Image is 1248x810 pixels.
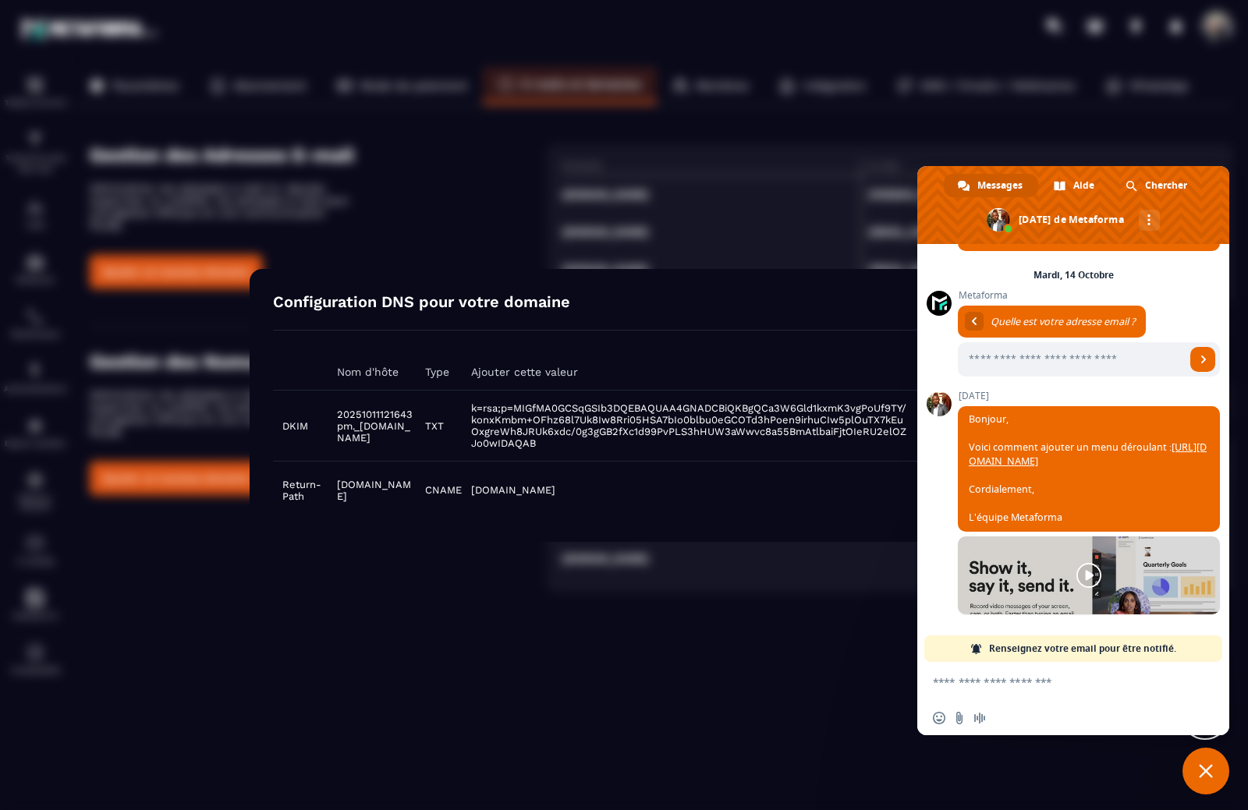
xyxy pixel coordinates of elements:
td: DKIM [273,390,328,461]
td: Return-Path [273,461,328,518]
th: Type [416,354,462,391]
span: Envoyer [1190,347,1215,372]
span: k=rsa;p=MIGfMA0GCSqGSIb3DQEBAQUAA4GNADCBiQKBgQCa3W6Gld1kxmK3vgPoUf9TY/konxKmbm+OFhz68l7Uk8Iw8Rri0... [471,402,906,449]
div: Messages [944,174,1038,197]
div: Chercher [1111,174,1203,197]
span: [DOMAIN_NAME] [471,484,555,496]
span: Bonjour, Voici comment ajouter un menu déroulant : Cordialement, L'équipe Metaforma [969,412,1207,524]
div: Autres canaux [1139,210,1160,231]
input: Entrez votre adresse email... [958,342,1186,377]
th: Ajouter cette valeur [462,354,911,391]
div: Fermer le chat [1182,748,1229,794]
span: Envoyer un fichier [953,712,966,724]
span: Chercher [1145,174,1187,197]
span: Message audio [973,712,986,724]
span: 20251011121643pm._[DOMAIN_NAME] [337,408,413,443]
td: TXT [416,390,462,461]
a: [URL][DOMAIN_NAME] [969,440,1207,468]
span: [DOMAIN_NAME] [337,478,411,501]
span: Messages [977,174,1023,197]
textarea: Entrez votre message... [933,675,1179,689]
div: Mardi, 14 Octobre [1033,271,1114,280]
span: Insérer un emoji [933,712,945,724]
th: Nom d'hôte [328,354,416,391]
h4: Configuration DNS pour votre domaine [273,292,570,314]
span: Quelle est votre adresse email ? [991,315,1135,328]
span: [DATE] [958,391,1220,401]
span: Aide [1073,174,1094,197]
div: Retourner au message [965,312,984,331]
span: Metaforma [958,290,1220,301]
td: CNAME [416,461,462,518]
div: Aide [1040,174,1110,197]
span: Renseignez votre email pour être notifié. [989,635,1176,662]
